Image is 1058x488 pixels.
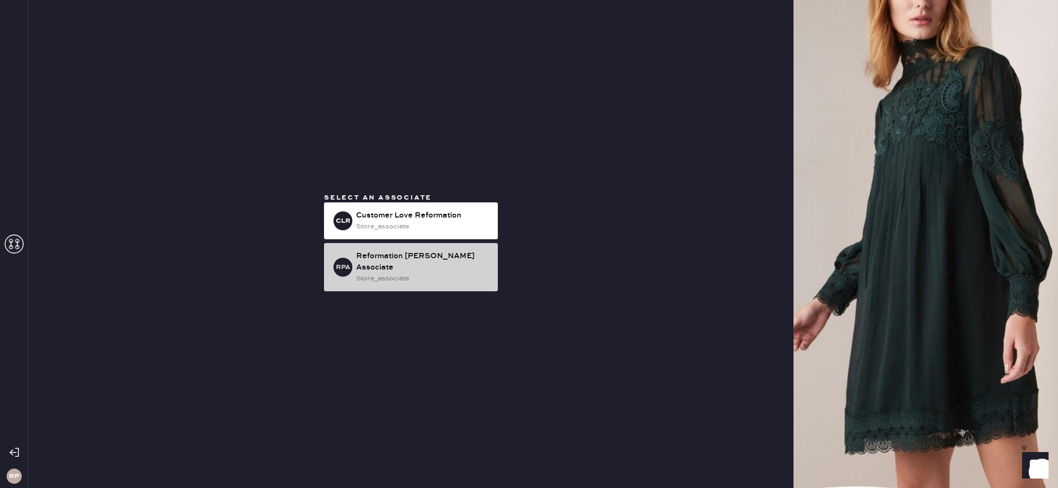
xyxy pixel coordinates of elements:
[336,218,350,224] h3: CLR
[336,264,350,270] h3: RPA
[356,273,490,284] div: store_associate
[356,251,490,273] div: Reformation [PERSON_NAME] Associate
[324,193,432,202] span: Select an associate
[1013,445,1054,486] iframe: Front Chat
[356,221,490,232] div: store_associate
[356,210,490,221] div: Customer Love Reformation
[9,473,19,479] h3: RP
